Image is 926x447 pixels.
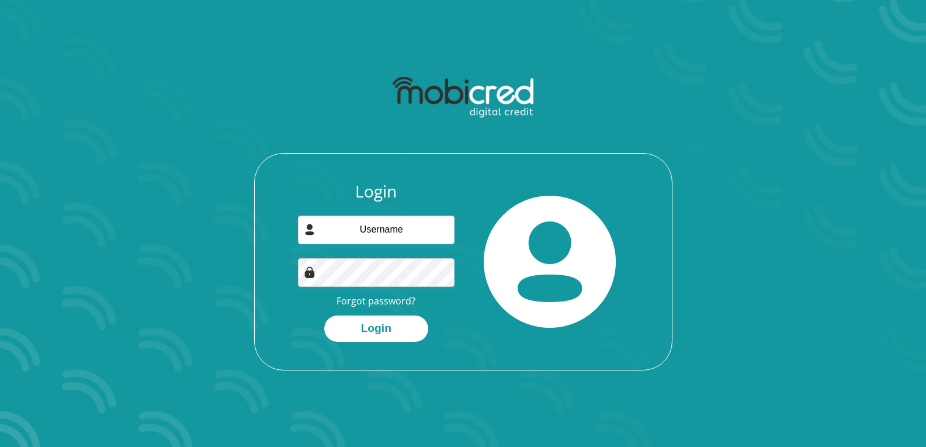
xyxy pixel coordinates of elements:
input: Username [298,216,455,244]
h3: Login [298,182,455,202]
button: Login [324,316,428,342]
a: Forgot password? [337,294,415,307]
img: mobicred logo [393,77,533,118]
img: user-icon image [304,224,315,235]
img: Image [304,266,315,278]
